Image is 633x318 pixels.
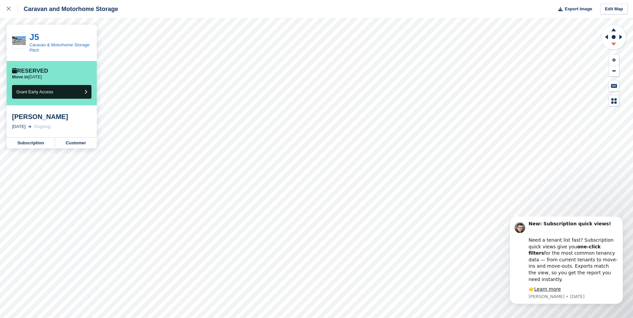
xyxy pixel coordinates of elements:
button: Zoom In [609,55,619,66]
div: Ongoing [34,123,50,130]
img: arrow-right-light-icn-cde0832a797a2874e46488d9cf13f60e5c3a73dbe684e267c42b8395dfbc2abf.svg [28,125,31,128]
span: Move in [12,74,28,79]
button: Export Image [554,4,592,15]
b: New: Subscription quick views! [29,4,111,10]
div: Need a tenant list fast? Subscription quick views give you for the most common tenancy data — fro... [29,14,118,66]
p: Message from Steven, sent 2d ago [29,77,118,83]
a: Subscription [7,138,55,148]
p: [DATE] [12,74,42,80]
iframe: Intercom notifications message [500,217,633,308]
span: Grant Early Access [16,89,53,94]
a: Caravan & Motorhome Storage Pitch [29,42,89,53]
div: [PERSON_NAME] [12,113,91,121]
div: [DATE] [12,123,26,130]
div: Reserved [12,68,48,74]
img: Profile image for Steven [15,6,26,16]
button: Grant Early Access [12,85,91,99]
a: Edit Map [600,4,628,15]
button: Zoom Out [609,66,619,77]
a: Learn more [35,70,61,75]
a: Customer [55,138,97,148]
img: caravan%20storage.png [12,36,26,45]
div: 👉 [29,69,118,76]
div: Message content [29,4,118,76]
button: Map Legend [609,95,619,106]
span: Export Image [565,6,592,12]
div: Caravan and Motorhome Storage [18,5,118,13]
a: J5 [29,32,39,42]
button: Keyboard Shortcuts [609,80,619,91]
